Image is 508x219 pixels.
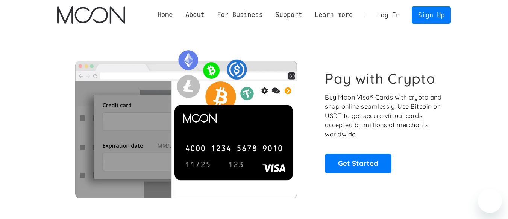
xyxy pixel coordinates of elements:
[211,10,269,20] div: For Business
[315,10,353,20] div: Learn more
[325,93,443,139] p: Buy Moon Visa® Cards with crypto and shop online seamlessly! Use Bitcoin or USDT to get secure vi...
[412,6,451,23] a: Sign Up
[57,6,125,24] a: home
[371,7,406,23] a: Log In
[57,6,125,24] img: Moon Logo
[478,189,502,213] iframe: Button to launch messaging window
[185,10,205,20] div: About
[325,154,391,173] a: Get Started
[179,10,211,20] div: About
[275,10,302,20] div: Support
[269,10,308,20] div: Support
[217,10,262,20] div: For Business
[57,45,315,198] img: Moon Cards let you spend your crypto anywhere Visa is accepted.
[308,10,359,20] div: Learn more
[325,70,435,87] h1: Pay with Crypto
[151,10,179,20] a: Home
